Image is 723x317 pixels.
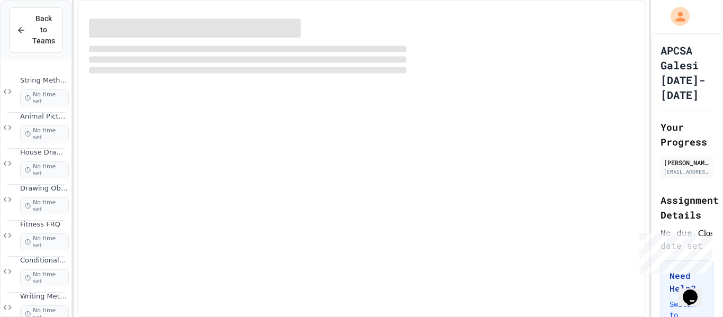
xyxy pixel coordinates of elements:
[20,161,69,178] span: No time set
[661,43,713,102] h1: APCSA Galesi [DATE]-[DATE]
[20,220,69,229] span: Fitness FRQ
[661,193,713,222] h2: Assignment Details
[20,197,69,214] span: No time set
[20,233,69,250] span: No time set
[20,269,69,286] span: No time set
[20,125,69,142] span: No time set
[20,148,69,157] span: House Drawing Classwork
[20,76,69,85] span: String Methods Examples
[664,158,710,167] div: [PERSON_NAME]
[664,168,710,176] div: [EMAIL_ADDRESS][DOMAIN_NAME]
[679,275,712,306] iframe: chat widget
[661,120,713,149] h2: Your Progress
[635,229,712,274] iframe: chat widget
[661,227,713,252] div: No due date set
[659,4,692,29] div: My Account
[20,184,69,193] span: Drawing Objects in Java - HW Playposit Code
[20,292,69,301] span: Writing Methods
[10,7,62,52] button: Back to Teams
[20,89,69,106] span: No time set
[670,269,704,295] h3: Need Help?
[32,13,55,47] span: Back to Teams
[20,112,69,121] span: Animal Picture Project
[4,4,73,67] div: Chat with us now!Close
[20,256,69,265] span: Conditionals Classwork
